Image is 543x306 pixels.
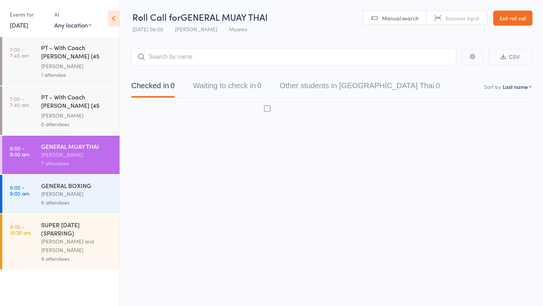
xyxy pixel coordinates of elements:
[436,81,440,90] div: 0
[41,254,113,263] div: 9 attendees
[2,136,120,174] a: 8:00 -9:00 amGENERAL MUAY THAI[PERSON_NAME]7 attendees
[41,93,113,111] div: PT - With Coach [PERSON_NAME] (45 minutes)
[229,25,247,33] span: Myaree
[493,11,532,26] a: Exit roll call
[41,237,113,254] div: [PERSON_NAME] and [PERSON_NAME]
[41,70,113,79] div: 1 attendee
[170,81,175,90] div: 0
[41,190,113,198] div: [PERSON_NAME]
[2,214,120,269] a: 9:00 -10:30 amSUPER [DATE] (SPARRING)[PERSON_NAME] and [PERSON_NAME]9 attendees
[10,145,29,157] time: 8:00 - 9:00 am
[131,48,456,66] input: Search by name
[41,142,113,150] div: GENERAL MUAY THAI
[132,11,181,23] span: Roll Call for
[54,21,92,29] div: Any location
[279,78,440,98] button: Other students in [GEOGRAPHIC_DATA] Thai0
[132,25,163,33] span: [DATE] 08:00
[2,175,120,213] a: 8:00 -9:00 amGENERAL BOXING[PERSON_NAME]6 attendees
[41,62,113,70] div: [PERSON_NAME]
[175,25,217,33] span: [PERSON_NAME]
[10,223,31,236] time: 9:00 - 10:30 am
[10,46,29,58] time: 7:00 - 7:45 am
[10,184,29,196] time: 8:00 - 9:00 am
[41,159,113,168] div: 7 attendees
[10,21,28,29] a: [DATE]
[382,14,419,22] span: Manual search
[41,198,113,207] div: 6 attendees
[484,83,501,90] label: Sort by
[181,11,268,23] span: GENERAL MUAY THAI
[445,14,479,22] span: Scanner input
[41,111,113,120] div: [PERSON_NAME]
[2,86,120,135] a: 7:00 -7:45 amPT - With Coach [PERSON_NAME] (45 minutes)[PERSON_NAME]0 attendees
[41,43,113,62] div: PT - With Coach [PERSON_NAME] (45 minutes)
[131,78,175,98] button: Checked in0
[41,150,113,159] div: [PERSON_NAME]
[41,120,113,129] div: 0 attendees
[54,8,92,21] div: At
[503,83,528,90] div: Last name
[257,81,261,90] div: 0
[41,220,113,237] div: SUPER [DATE] (SPARRING)
[489,49,532,65] button: CSV
[2,37,120,86] a: 7:00 -7:45 amPT - With Coach [PERSON_NAME] (45 minutes)[PERSON_NAME]1 attendee
[41,181,113,190] div: GENERAL BOXING
[10,8,47,21] div: Events for
[193,78,261,98] button: Waiting to check in0
[10,96,29,108] time: 7:00 - 7:45 am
